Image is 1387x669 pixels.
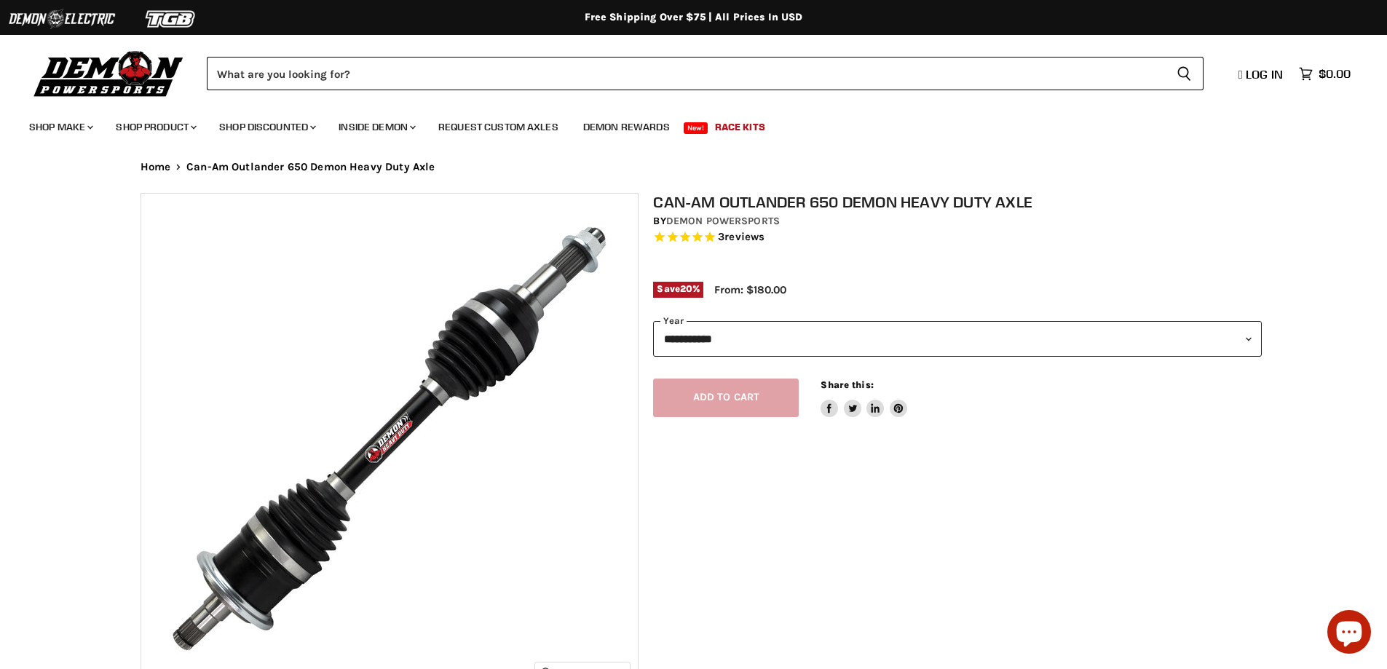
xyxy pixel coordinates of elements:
button: Search [1165,57,1204,90]
inbox-online-store-chat: Shopify online store chat [1323,610,1375,657]
a: Shop Make [18,112,102,142]
nav: Breadcrumbs [111,161,1276,173]
span: Save % [653,282,703,298]
a: Request Custom Axles [427,112,569,142]
h1: Can-Am Outlander 650 Demon Heavy Duty Axle [653,193,1262,211]
ul: Main menu [18,106,1347,142]
span: Share this: [821,379,873,390]
span: From: $180.00 [714,283,786,296]
span: New! [684,122,708,134]
span: $0.00 [1319,67,1351,81]
span: Can-Am Outlander 650 Demon Heavy Duty Axle [186,161,435,173]
img: Demon Powersports [29,47,189,99]
span: 20 [680,283,692,294]
a: Demon Powersports [666,215,780,227]
span: reviews [724,230,764,243]
a: Home [141,161,171,173]
form: Product [207,57,1204,90]
input: Search [207,57,1165,90]
a: Shop Discounted [208,112,325,142]
a: $0.00 [1292,63,1358,84]
a: Log in [1232,68,1292,81]
a: Race Kits [704,112,776,142]
a: Inside Demon [328,112,424,142]
select: year [653,321,1262,357]
a: Shop Product [105,112,205,142]
span: Log in [1246,67,1283,82]
div: by [653,213,1262,229]
span: 3 reviews [718,230,764,243]
aside: Share this: [821,379,907,417]
img: TGB Logo 2 [116,5,226,33]
a: Demon Rewards [572,112,681,142]
div: Free Shipping Over $75 | All Prices In USD [111,11,1276,24]
img: Demon Electric Logo 2 [7,5,116,33]
span: Rated 5.0 out of 5 stars 3 reviews [653,230,1262,245]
